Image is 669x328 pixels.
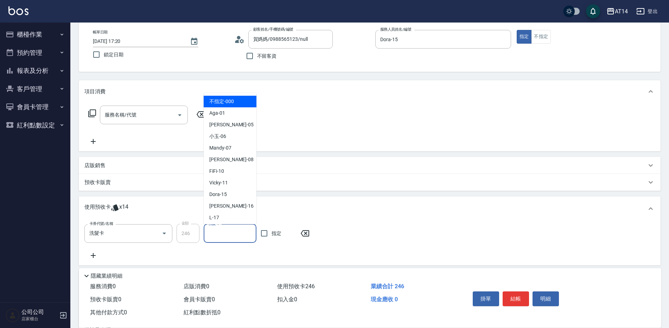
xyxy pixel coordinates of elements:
[633,5,661,18] button: 登出
[79,174,661,191] div: 預收卡販賣
[277,296,297,303] span: 扣入金 0
[159,228,170,239] button: Open
[184,296,215,303] span: 會員卡販賣 0
[517,30,532,44] button: 指定
[209,156,254,163] span: [PERSON_NAME] -08
[3,62,68,80] button: 報表及分析
[174,109,185,121] button: Open
[3,98,68,116] button: 會員卡管理
[93,36,183,47] input: YYYY/MM/DD hh:mm
[184,309,221,316] span: 紅利點數折抵 0
[257,52,277,60] span: 不留客資
[181,221,189,226] label: 金額
[8,6,28,15] img: Logo
[84,179,111,186] p: 預收卡販賣
[209,121,254,128] span: [PERSON_NAME] -05
[503,291,529,306] button: 結帳
[84,162,106,169] p: 店販銷售
[615,7,628,16] div: AT14
[533,291,559,306] button: 明細
[277,283,315,290] span: 使用預收卡 246
[6,308,20,322] img: Person
[84,203,111,214] p: 使用預收卡
[209,168,224,175] span: FiFi -10
[209,221,219,226] label: 洗髮-1
[79,157,661,174] div: 店販銷售
[3,116,68,134] button: 紅利點數設定
[184,283,209,290] span: 店販消費 0
[209,133,226,140] span: 小玉 -06
[586,4,600,18] button: save
[90,283,116,290] span: 服務消費 0
[371,296,398,303] span: 現金應收 0
[90,296,121,303] span: 預收卡販賣 0
[3,25,68,44] button: 櫃檯作業
[186,33,203,50] button: Choose date, selected date is 2025-09-09
[209,202,254,210] span: [PERSON_NAME] -16
[272,230,281,237] span: 指定
[79,80,661,103] div: 項目消費
[209,144,231,152] span: Mandy -07
[209,191,227,198] span: Dora -15
[209,179,228,187] span: Vicky -11
[89,221,113,226] label: 卡券代號/名稱
[91,272,122,280] p: 隱藏業績明細
[93,30,108,35] label: 帳單日期
[84,88,106,95] p: 項目消費
[473,291,499,306] button: 掛單
[531,30,551,44] button: 不指定
[604,4,631,19] button: AT14
[3,80,68,98] button: 客戶管理
[380,27,411,32] label: 服務人員姓名/編號
[253,27,293,32] label: 顧客姓名/手機號碼/編號
[209,214,219,221] span: L -17
[21,316,57,322] p: 店家櫃台
[3,44,68,62] button: 預約管理
[209,98,234,105] span: 不指定 -000
[21,309,57,316] h5: 公司公司
[79,196,661,221] div: 使用預收卡x14
[119,203,128,214] span: x14
[371,283,404,290] span: 業績合計 246
[104,51,123,58] span: 鎖定日期
[90,309,127,316] span: 其他付款方式 0
[209,109,225,117] span: Aga -01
